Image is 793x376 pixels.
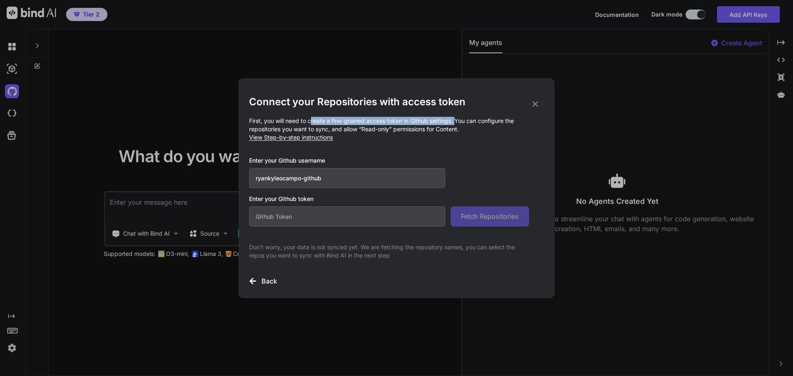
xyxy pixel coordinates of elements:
[249,156,529,165] h3: Enter your Github username
[249,117,544,142] p: First, you will need to create a fine-grained access token in Github settings. You can configure ...
[249,95,544,109] h2: Connect your Repositories with access token
[249,206,445,227] input: Github Token
[249,134,333,141] span: View Step-by-step instructions
[249,195,544,203] h3: Enter your Github token
[249,168,445,188] input: Github Username
[261,276,277,286] h3: Back
[451,206,529,227] button: Fetch Repositories
[461,211,519,221] span: Fetch Repositories
[249,243,529,260] p: Don't worry, your data is not synced yet. We are fetching the repository names, you can select th...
